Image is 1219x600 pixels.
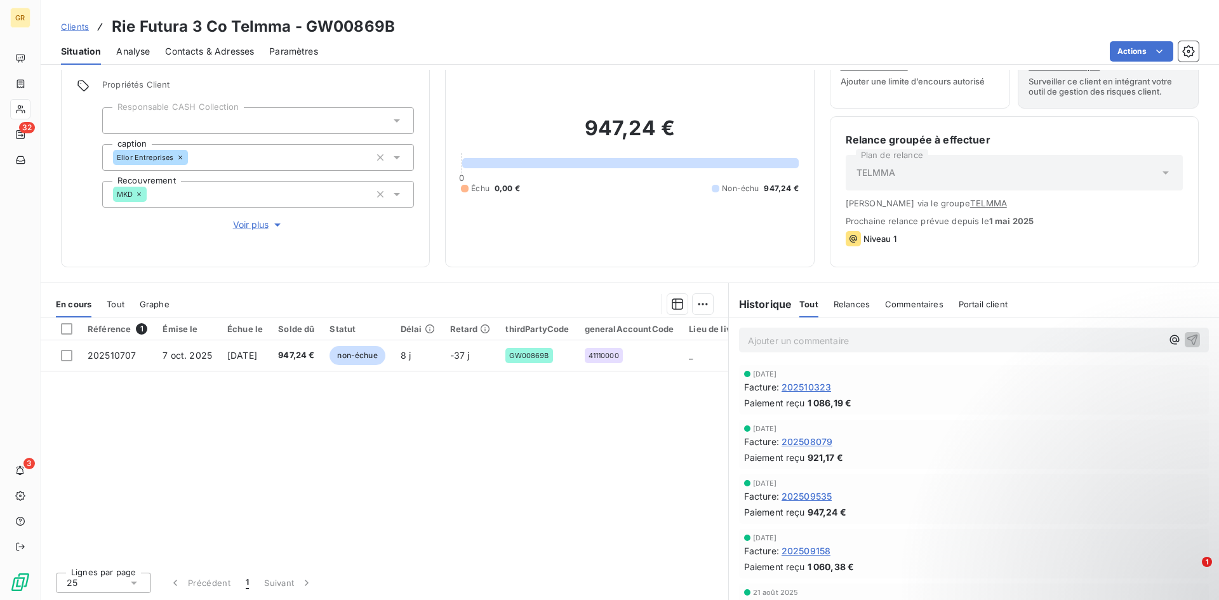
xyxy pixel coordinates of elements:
span: GW00869B [509,352,549,359]
span: 1 [246,577,249,589]
span: 7 oct. 2025 [163,350,212,361]
span: 25 [67,577,77,589]
span: Paiement reçu [744,560,805,573]
button: Actions [1110,41,1173,62]
span: Portail client [959,299,1008,309]
div: thirdPartyCode [505,324,569,334]
span: [DATE] [753,370,777,378]
span: non-échue [330,346,385,365]
span: -37 j [450,350,470,361]
button: Suivant [256,570,321,596]
span: 1 086,19 € [808,396,852,410]
div: Délai [401,324,435,334]
div: Statut [330,324,385,334]
span: 1 mai 2025 [989,216,1034,226]
span: Voir plus [233,218,284,231]
div: Solde dû [278,324,314,334]
span: MKD [117,190,133,198]
span: Graphe [140,299,170,309]
a: Clients [61,20,89,33]
span: 1 [1202,557,1212,567]
span: Tout [107,299,124,309]
span: 947,24 € [764,183,798,194]
span: Analyse [116,45,150,58]
span: Commentaires [885,299,943,309]
span: [PERSON_NAME] via le groupe [846,198,1183,208]
span: 202510323 [782,380,831,394]
span: Facture : [744,435,779,448]
span: Paiement reçu [744,505,805,519]
div: Référence [88,323,147,335]
span: Contacts & Adresses [165,45,254,58]
span: Facture : [744,380,779,394]
span: En cours [56,299,91,309]
div: Échue le [227,324,263,334]
span: Tout [799,299,818,309]
span: Échu [471,183,490,194]
button: Voir plus [102,218,414,232]
span: Relances [834,299,870,309]
span: Situation [61,45,101,58]
div: Retard [450,324,491,334]
span: Non-échu [722,183,759,194]
span: 947,24 € [278,349,314,362]
h3: Rie Futura 3 Co Telmma - GW00869B [112,15,395,38]
img: Logo LeanPay [10,572,30,592]
span: Paramètres [269,45,318,58]
span: 921,17 € [808,451,843,464]
h2: 947,24 € [461,116,798,154]
span: _ [689,350,693,361]
span: 0 [459,173,464,183]
span: 32 [19,122,35,133]
span: 3 [23,458,35,469]
span: 947,24 € [808,505,846,519]
div: Émise le [163,324,212,334]
div: Lieu de livraison [689,324,757,334]
span: 1 060,38 € [808,560,855,573]
span: 1 [136,323,147,335]
span: Niveau 1 [863,234,896,244]
button: Précédent [161,570,238,596]
span: Clients [61,22,89,32]
div: generalAccountCode [585,324,674,334]
span: 21 août 2025 [753,589,799,596]
input: Ajouter une valeur [188,152,198,163]
iframe: Intercom live chat [1176,557,1206,587]
div: GR [10,8,30,28]
iframe: Intercom notifications message [965,477,1219,566]
span: 0,00 € [495,183,520,194]
span: Paiement reçu [744,451,805,464]
span: TELMMA [856,166,896,179]
span: 202509158 [782,544,830,557]
span: [DATE] [753,534,777,542]
span: Facture : [744,490,779,503]
span: Paiement reçu [744,396,805,410]
span: [DATE] [227,350,257,361]
button: 1 [238,570,256,596]
span: [DATE] [753,479,777,487]
span: 202509535 [782,490,832,503]
span: 41110000 [589,352,619,359]
input: Ajouter une valeur [113,115,123,126]
span: 202508079 [782,435,832,448]
span: Ajouter une limite d’encours autorisé [841,76,985,86]
h6: Relance groupée à effectuer [846,132,1183,147]
span: Elior Entreprises [117,154,174,161]
span: 202510707 [88,350,136,361]
h6: Historique [729,297,792,312]
input: Ajouter une valeur [147,189,157,200]
span: 8 j [401,350,411,361]
span: Prochaine relance prévue depuis le [846,216,1183,226]
span: Propriétés Client [102,79,414,97]
span: Surveiller ce client en intégrant votre outil de gestion des risques client. [1029,76,1188,97]
span: [DATE] [753,425,777,432]
span: Facture : [744,544,779,557]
